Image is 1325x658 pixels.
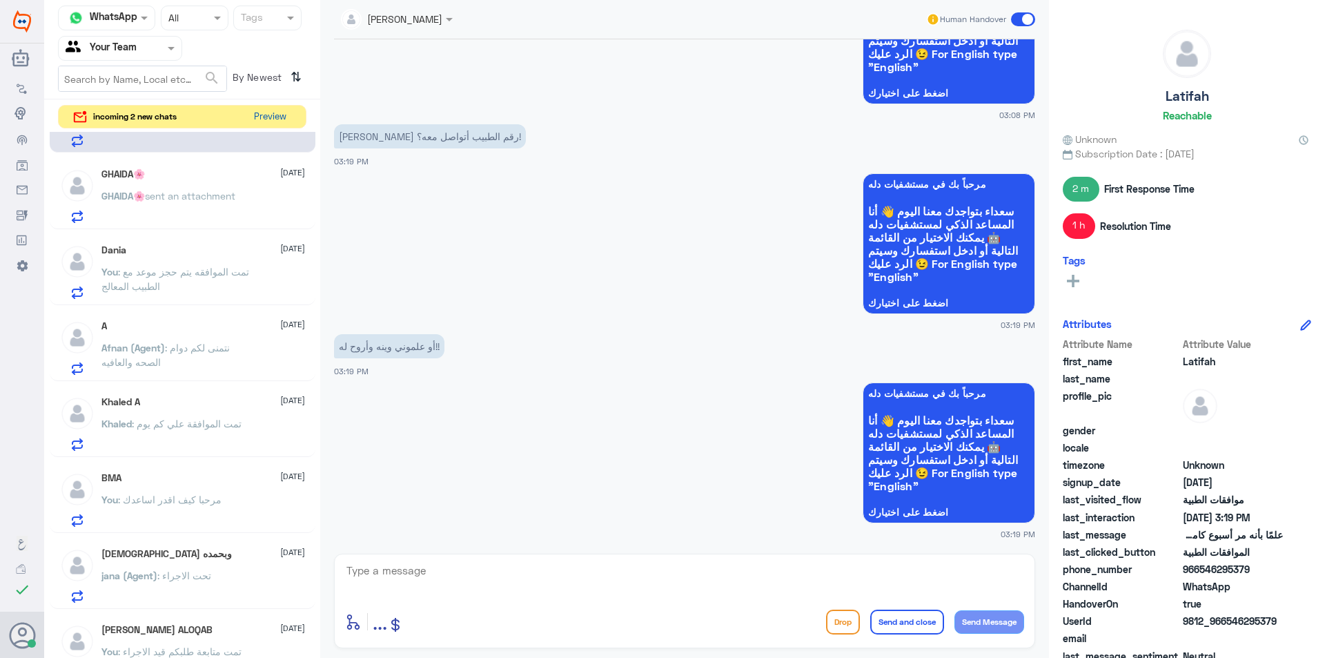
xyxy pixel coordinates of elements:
[101,646,118,657] span: You
[118,646,242,657] span: : تمت متابعة طلبكم قيد الاجراء
[1183,475,1283,490] span: 2025-08-12T09:42:20.18Z
[870,610,944,635] button: Send and close
[280,242,305,255] span: [DATE]
[1063,423,1180,438] span: gender
[1063,614,1180,628] span: UserId
[60,396,95,431] img: defaultAdmin.png
[101,570,157,581] span: jana (Agent)
[280,622,305,635] span: [DATE]
[1063,475,1180,490] span: signup_date
[101,342,230,368] span: : نتمنى لكم دوام الصحه والعافيه
[334,334,444,358] p: 12/8/2025, 3:19 PM
[59,66,226,91] input: Search by Name, Local etc…
[280,470,305,483] span: [DATE]
[1063,510,1180,525] span: last_interaction
[118,494,222,505] span: : مرحبا كيف اقدر اساعدك
[1063,631,1180,646] span: email
[101,342,165,354] span: Afnan (Agent)
[280,166,305,179] span: [DATE]
[204,67,220,90] button: search
[101,494,118,505] span: You
[1183,423,1283,438] span: null
[1063,579,1180,594] span: ChannelId
[1063,177,1099,202] span: 2 m
[14,581,30,598] i: check
[1063,254,1086,267] h6: Tags
[1183,631,1283,646] span: null
[1100,219,1171,233] span: Resolution Time
[1063,146,1311,161] span: Subscription Date : [DATE]
[868,204,1030,283] span: سعداء بتواجدك معنا اليوم 👋 أنا المساعد الذكي لمستشفيات دله 🤖 يمكنك الاختيار من القائمة التالية أو...
[1183,337,1283,351] span: Attribute Value
[1063,562,1180,577] span: phone_number
[280,394,305,407] span: [DATE]
[101,244,126,256] h5: Dania
[1183,528,1283,542] span: علمًا بأنه مر أسبوع كامل من إحضار الرأي الداعم
[248,106,292,128] button: Preview
[1063,458,1180,472] span: timezone
[1063,492,1180,507] span: last_visited_flow
[9,622,35,648] button: Avatar
[868,88,1030,99] span: اضغط على اختيارك
[1063,318,1112,330] h6: Attributes
[1183,354,1283,369] span: Latifah
[940,13,1006,26] span: Human Handover
[66,8,86,28] img: whatsapp.png
[101,320,107,332] h5: A
[1063,389,1180,420] span: profile_pic
[1183,510,1283,525] span: 2025-08-12T12:19:28.7988653Z
[1183,389,1217,423] img: defaultAdmin.png
[101,624,213,636] h5: ABU HAITHAM ALOQAB
[1063,337,1180,351] span: Attribute Name
[1183,562,1283,577] span: 966546295379
[1001,528,1035,540] span: 03:19 PM
[373,606,387,637] button: ...
[334,157,369,166] span: 03:19 PM
[1063,354,1180,369] span: first_name
[1164,30,1210,77] img: defaultAdmin.png
[60,168,95,203] img: defaultAdmin.png
[132,418,242,429] span: : تمت الموافقة علي كم يوم
[1163,109,1212,122] h6: Reachable
[1063,441,1180,455] span: locale
[334,367,369,376] span: 03:19 PM
[101,168,145,180] h5: GHAIDA🌸
[1063,528,1180,542] span: last_message
[280,546,305,559] span: [DATE]
[101,418,132,429] span: Khaled
[868,414,1030,492] span: سعداء بتواجدك معنا اليوم 👋 أنا المساعد الذكي لمستشفيات دله 🤖 يمكنك الاختيار من القائمة التالية أو...
[227,66,285,93] span: By Newest
[999,109,1035,121] span: 03:08 PM
[60,472,95,507] img: defaultAdmin.png
[13,10,31,32] img: Widebot Logo
[1183,579,1283,594] span: 2
[1183,492,1283,507] span: موافقات الطبية
[1166,88,1209,104] h5: Latifah
[1183,597,1283,611] span: true
[373,609,387,634] span: ...
[334,124,526,148] p: 12/8/2025, 3:19 PM
[101,472,121,484] h5: BMA
[204,70,220,86] span: search
[826,610,860,635] button: Drop
[1063,597,1180,611] span: HandoverOn
[280,318,305,331] span: [DATE]
[101,548,232,560] h5: سبحان الله وبحمده
[93,110,177,123] span: incoming 2 new chats
[1183,441,1283,455] span: null
[239,10,263,28] div: Tags
[1063,213,1095,238] span: 1 h
[868,179,1030,190] span: مرحباً بك في مستشفيات دله
[1063,132,1117,146] span: Unknown
[101,190,145,202] span: GHAIDA🌸
[868,507,1030,518] span: اضغط على اختيارك
[101,396,140,408] h5: Khaled A
[1063,371,1180,386] span: last_name
[1183,458,1283,472] span: Unknown
[868,388,1030,399] span: مرحباً بك في مستشفيات دله
[954,610,1024,634] button: Send Message
[60,244,95,279] img: defaultAdmin.png
[145,190,235,202] span: sent an attachment
[60,548,95,583] img: defaultAdmin.png
[291,66,302,88] i: ⇅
